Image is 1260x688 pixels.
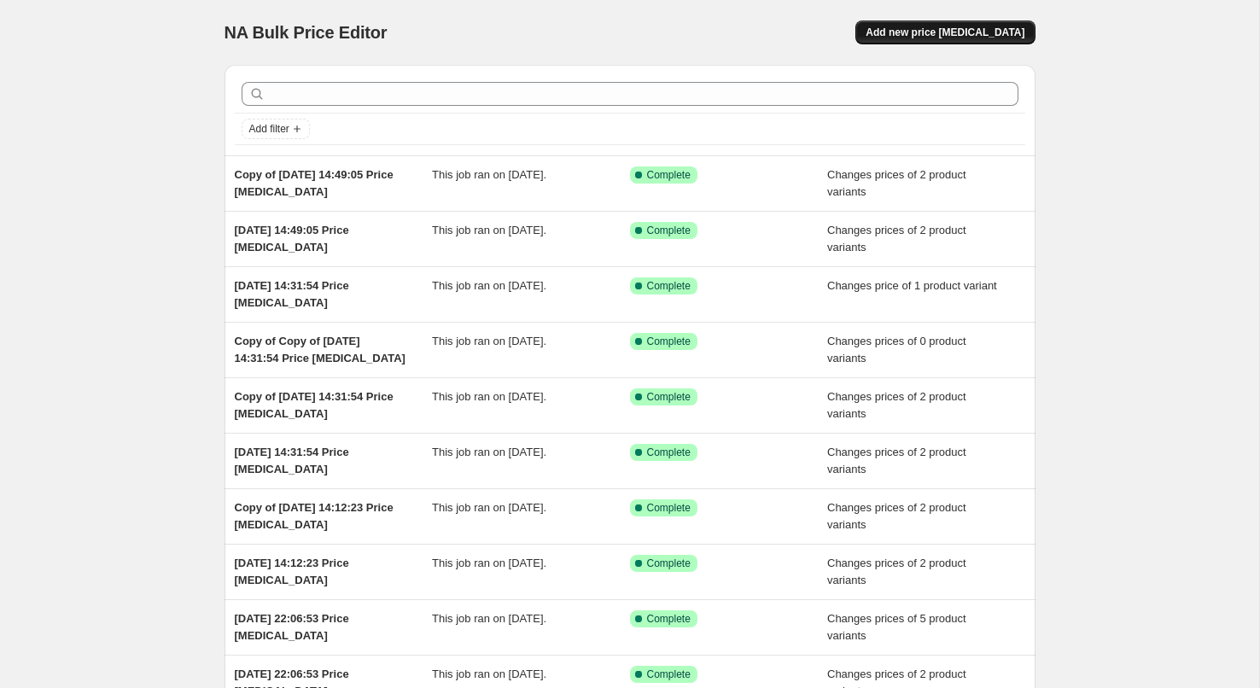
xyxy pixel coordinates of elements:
span: This job ran on [DATE]. [432,501,546,514]
button: Add new price [MEDICAL_DATA] [855,20,1035,44]
span: Complete [647,446,691,459]
span: This job ran on [DATE]. [432,335,546,347]
span: This job ran on [DATE]. [432,557,546,569]
span: This job ran on [DATE]. [432,612,546,625]
span: Complete [647,279,691,293]
span: Changes prices of 2 product variants [827,557,966,586]
span: Complete [647,557,691,570]
span: Changes prices of 2 product variants [827,501,966,531]
span: Complete [647,668,691,681]
span: [DATE] 22:06:53 Price [MEDICAL_DATA] [235,612,349,642]
span: Changes prices of 2 product variants [827,168,966,198]
span: Complete [647,612,691,626]
span: Copy of [DATE] 14:31:54 Price [MEDICAL_DATA] [235,390,394,420]
span: [DATE] 14:12:23 Price [MEDICAL_DATA] [235,557,349,586]
span: This job ran on [DATE]. [432,668,546,680]
span: Changes prices of 2 product variants [827,390,966,420]
span: Complete [647,224,691,237]
span: Changes prices of 5 product variants [827,612,966,642]
span: This job ran on [DATE]. [432,279,546,292]
span: Copy of [DATE] 14:12:23 Price [MEDICAL_DATA] [235,501,394,531]
span: This job ran on [DATE]. [432,168,546,181]
span: [DATE] 14:49:05 Price [MEDICAL_DATA] [235,224,349,254]
span: Add new price [MEDICAL_DATA] [866,26,1024,39]
span: Complete [647,335,691,348]
span: [DATE] 14:31:54 Price [MEDICAL_DATA] [235,446,349,475]
span: Complete [647,390,691,404]
span: NA Bulk Price Editor [225,23,388,42]
span: Changes price of 1 product variant [827,279,997,292]
span: Copy of [DATE] 14:49:05 Price [MEDICAL_DATA] [235,168,394,198]
span: This job ran on [DATE]. [432,224,546,236]
button: Add filter [242,119,310,139]
span: Changes prices of 2 product variants [827,224,966,254]
span: [DATE] 14:31:54 Price [MEDICAL_DATA] [235,279,349,309]
span: Copy of Copy of [DATE] 14:31:54 Price [MEDICAL_DATA] [235,335,405,364]
span: This job ran on [DATE]. [432,390,546,403]
span: Changes prices of 2 product variants [827,446,966,475]
span: Add filter [249,122,289,136]
span: Complete [647,501,691,515]
span: Complete [647,168,691,182]
span: Changes prices of 0 product variants [827,335,966,364]
span: This job ran on [DATE]. [432,446,546,458]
